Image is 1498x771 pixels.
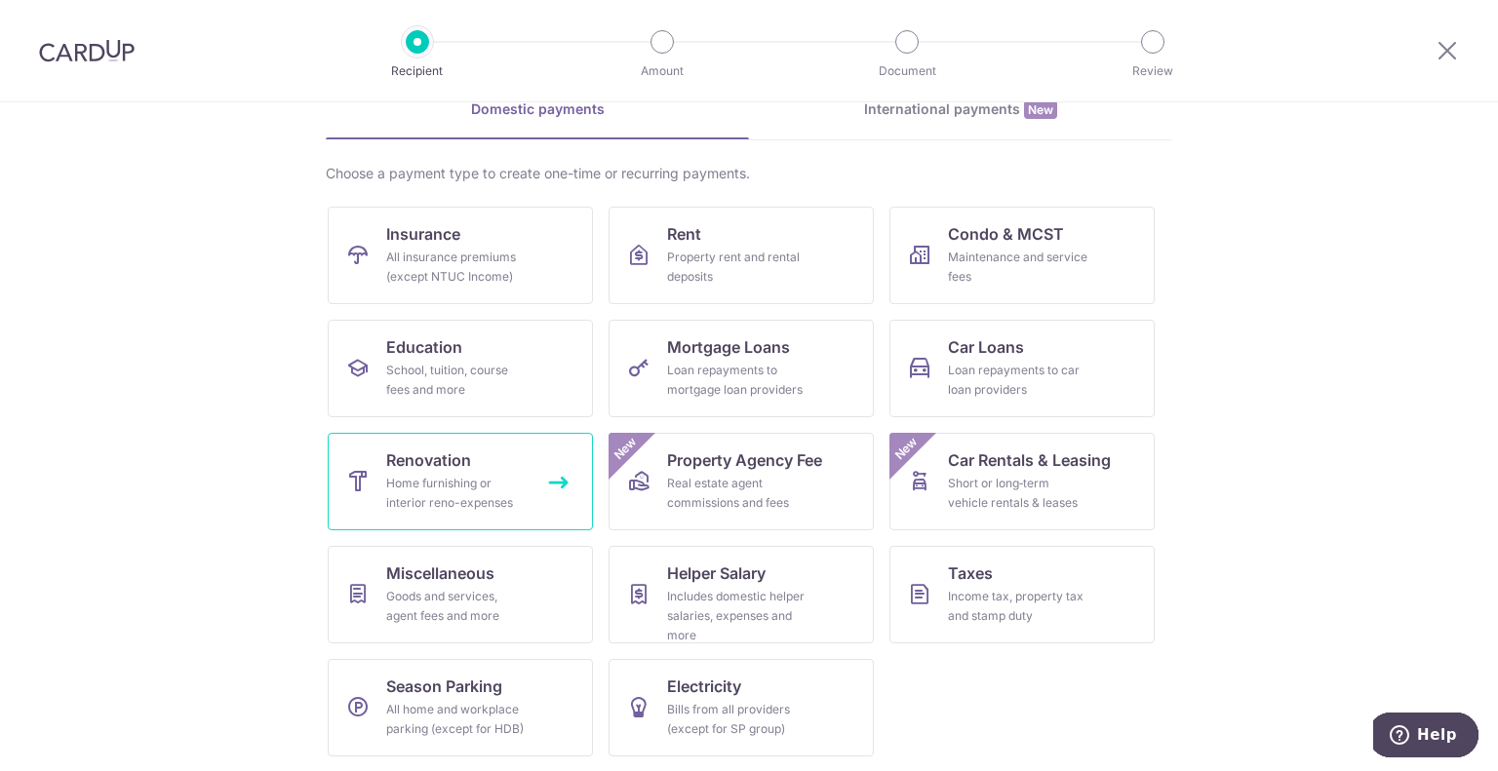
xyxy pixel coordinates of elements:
a: Car LoansLoan repayments to car loan providers [889,320,1155,417]
span: Help [44,14,84,31]
div: Short or long‑term vehicle rentals & leases [948,474,1088,513]
div: Real estate agent commissions and fees [667,474,808,513]
span: Electricity [667,675,741,698]
div: Maintenance and service fees [948,248,1088,287]
div: School, tuition, course fees and more [386,361,527,400]
div: Loan repayments to car loan providers [948,361,1088,400]
span: Condo & MCST [948,222,1064,246]
div: All home and workplace parking (except for HDB) [386,700,527,739]
div: International payments [749,99,1172,120]
span: Taxes [948,561,993,585]
span: New [1024,100,1057,119]
span: Property Agency Fee [667,448,822,472]
a: InsuranceAll insurance premiums (except NTUC Income) [328,207,593,304]
p: Document [835,61,979,81]
a: RenovationHome furnishing or interior reno-expenses [328,433,593,530]
a: Mortgage LoansLoan repayments to mortgage loan providers [609,320,874,417]
div: All insurance premiums (except NTUC Income) [386,248,527,287]
span: Renovation [386,448,471,472]
span: Mortgage Loans [667,335,790,359]
span: New [890,433,923,465]
a: MiscellaneousGoods and services, agent fees and more [328,546,593,643]
div: Income tax, property tax and stamp duty [948,587,1088,626]
img: CardUp [39,39,135,62]
div: Bills from all providers (except for SP group) [667,700,808,739]
a: Property Agency FeeReal estate agent commissions and feesNew [609,433,874,530]
a: Car Rentals & LeasingShort or long‑term vehicle rentals & leasesNew [889,433,1155,530]
span: Car Rentals & Leasing [948,448,1111,472]
div: Choose a payment type to create one-time or recurring payments. [326,164,1172,183]
div: Includes domestic helper salaries, expenses and more [667,587,808,645]
span: Education [386,335,462,359]
a: EducationSchool, tuition, course fees and more [328,320,593,417]
iframe: Opens a widget where you can find more information [1373,713,1478,761]
p: Recipient [345,61,490,81]
a: TaxesIncome tax, property tax and stamp duty [889,546,1155,643]
div: Domestic payments [326,99,749,119]
span: Miscellaneous [386,561,494,585]
p: Review [1081,61,1225,81]
a: Season ParkingAll home and workplace parking (except for HDB) [328,659,593,756]
span: Rent [667,222,701,246]
span: Insurance [386,222,460,246]
a: RentProperty rent and rental deposits [609,207,874,304]
span: Season Parking [386,675,502,698]
span: Car Loans [948,335,1024,359]
div: Loan repayments to mortgage loan providers [667,361,808,400]
span: New [610,433,642,465]
a: ElectricityBills from all providers (except for SP group) [609,659,874,756]
div: Goods and services, agent fees and more [386,587,527,626]
span: Helper Salary [667,561,766,585]
div: Home furnishing or interior reno-expenses [386,474,527,513]
p: Amount [590,61,734,81]
a: Condo & MCSTMaintenance and service fees [889,207,1155,304]
a: Helper SalaryIncludes domestic helper salaries, expenses and more [609,546,874,643]
div: Property rent and rental deposits [667,248,808,287]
